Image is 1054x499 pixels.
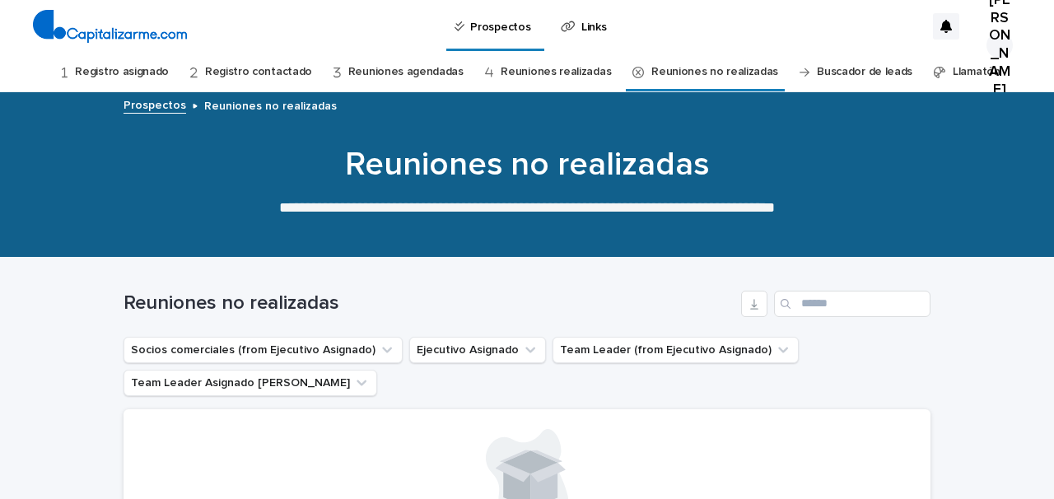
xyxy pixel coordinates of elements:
[953,53,1000,91] a: Llamatón
[501,53,611,91] a: Reuniones realizadas
[124,291,735,315] h1: Reuniones no realizadas
[124,370,377,396] button: Team Leader Asignado LLamados
[651,53,778,91] a: Reuniones no realizadas
[33,10,187,43] img: 4arMvv9wSvmHTHbXwTim
[75,53,169,91] a: Registro asignado
[817,53,912,91] a: Buscador de leads
[124,337,403,363] button: Socios comerciales (from Ejecutivo Asignado)
[348,53,464,91] a: Reuniones agendadas
[124,145,930,184] h1: Reuniones no realizadas
[774,291,930,317] input: Search
[553,337,799,363] button: Team Leader (from Ejecutivo Asignado)
[986,32,1013,58] div: [PERSON_NAME]
[409,337,546,363] button: Ejecutivo Asignado
[205,53,312,91] a: Registro contactado
[124,95,186,114] a: Prospectos
[204,96,337,114] p: Reuniones no realizadas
